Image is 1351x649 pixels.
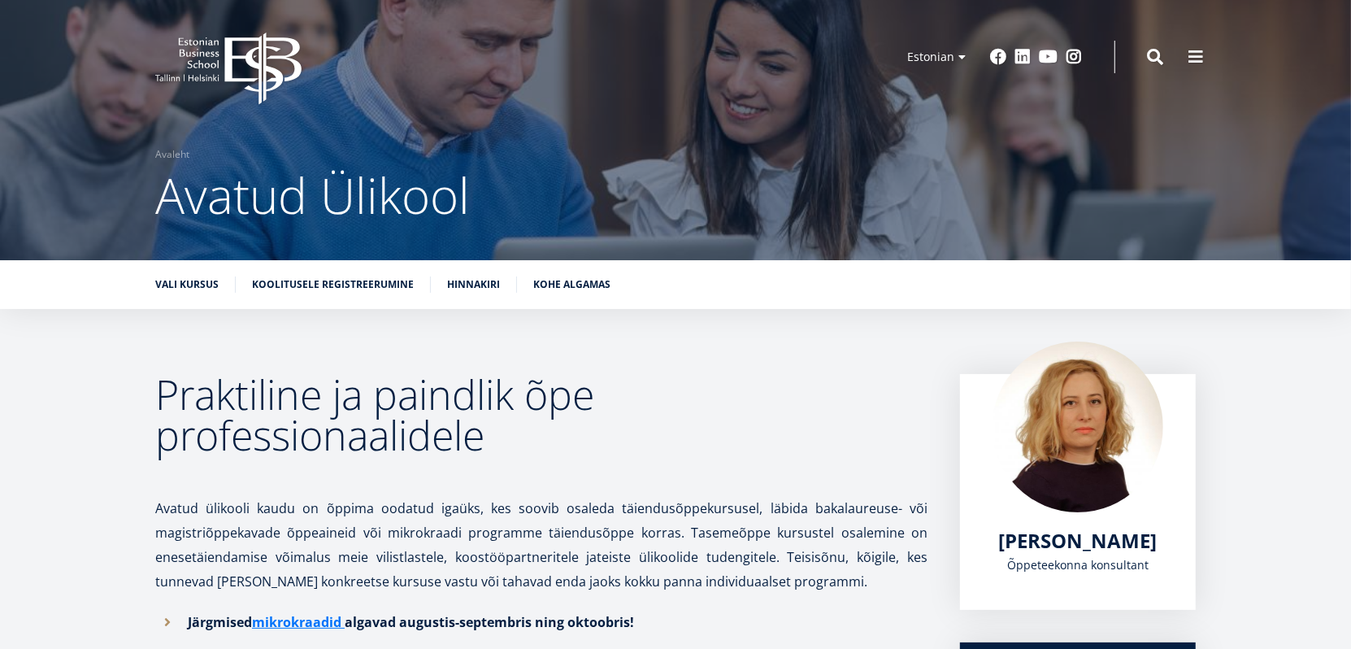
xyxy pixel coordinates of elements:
[533,277,610,293] a: Kohe algamas
[155,162,470,229] span: Avatud Ülikool
[999,527,1158,554] span: [PERSON_NAME]
[252,610,265,634] a: m
[188,613,634,631] strong: Järgmised algavad augustis-septembris ning oktoobris!
[990,49,1006,65] a: Facebook
[265,610,341,634] a: ikrokraadid
[155,472,927,594] p: Avatud ülikooli kaudu on õppima oodatud igaüks, kes soovib osaleda täiendusõppekursusel, läbida b...
[993,553,1163,577] div: Õppeteekonna konsultant
[1039,49,1058,65] a: Youtube
[155,374,927,455] h2: Praktiline ja paindlik õpe professionaalidele
[155,277,219,293] a: Vali kursus
[1014,49,1031,65] a: Linkedin
[155,146,189,163] a: Avaleht
[447,277,500,293] a: Hinnakiri
[993,342,1163,512] img: Kadri Osula Learning Journey Advisor
[252,277,414,293] a: Koolitusele registreerumine
[386,1,437,15] span: First name
[999,529,1158,553] a: [PERSON_NAME]
[1066,49,1082,65] a: Instagram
